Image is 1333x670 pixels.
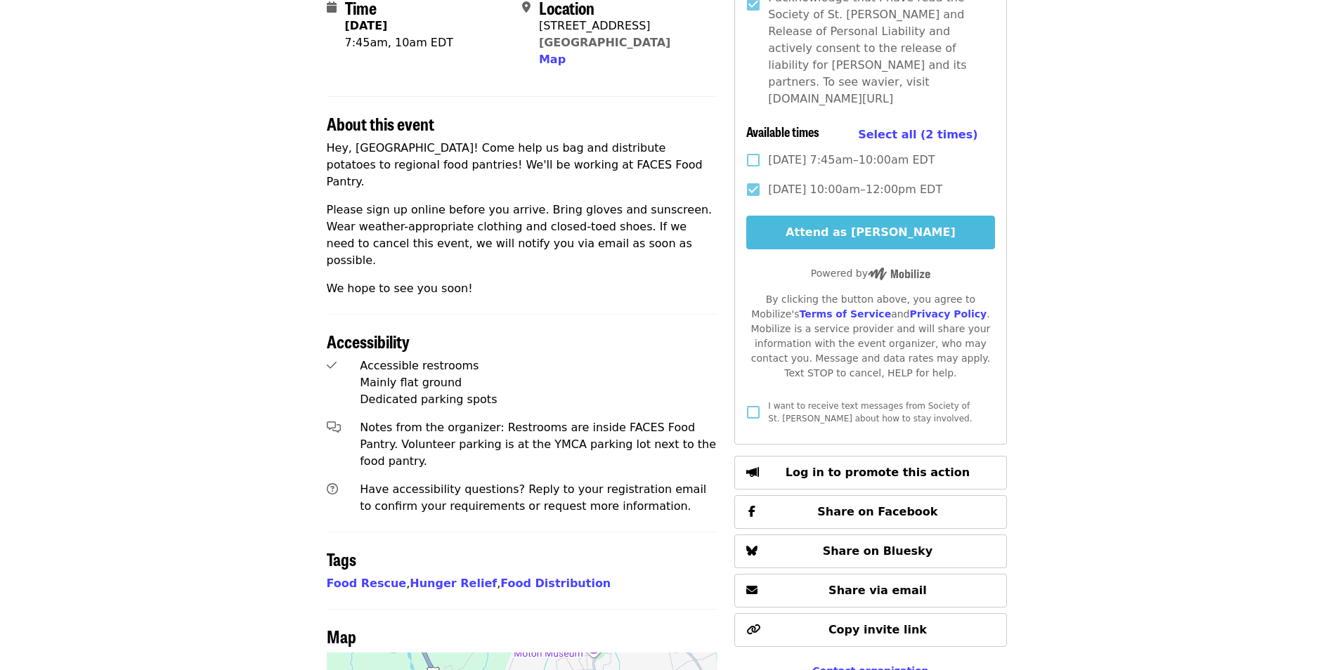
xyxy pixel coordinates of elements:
i: check icon [327,359,337,372]
span: Select all (2 times) [858,128,977,141]
span: Tags [327,546,356,571]
i: calendar icon [327,1,337,14]
p: Please sign up online before you arrive. Bring gloves and sunscreen. Wear weather-appropriate clo... [327,202,718,269]
span: Share via email [828,584,927,597]
span: Available times [746,122,819,140]
span: [DATE] 7:45am–10:00am EDT [768,152,935,169]
a: Privacy Policy [909,308,987,320]
span: I want to receive text messages from Society of St. [PERSON_NAME] about how to stay involved. [768,401,972,423]
p: Hey, [GEOGRAPHIC_DATA]! Come help us bag and distribute potatoes to regional food pantries! We'll... [327,140,718,190]
span: About this event [327,111,434,136]
button: Select all (2 times) [858,124,977,145]
span: Accessibility [327,329,410,353]
button: Share on Facebook [734,495,1006,529]
div: Dedicated parking spots [360,391,717,408]
span: Powered by [811,268,930,279]
span: , [327,577,410,590]
i: map-marker-alt icon [522,1,531,14]
span: Map [327,624,356,648]
a: Hunger Relief [410,577,497,590]
button: Map [539,51,566,68]
strong: [DATE] [345,19,388,32]
div: [STREET_ADDRESS] [539,18,670,34]
p: We hope to see you soon! [327,280,718,297]
img: Powered by Mobilize [868,268,930,280]
button: Share via email [734,574,1006,607]
span: Copy invite link [828,623,927,636]
div: Mainly flat ground [360,374,717,391]
span: [DATE] 10:00am–12:00pm EDT [768,181,942,198]
button: Attend as [PERSON_NAME] [746,216,994,249]
div: Accessible restrooms [360,357,717,374]
span: Have accessibility questions? Reply to your registration email to confirm your requirements or re... [360,482,706,513]
span: , [410,577,500,590]
span: Map [539,53,566,66]
a: Food Distribution [500,577,611,590]
div: By clicking the button above, you agree to Mobilize's and . Mobilize is a service provider and wi... [746,292,994,381]
span: Share on Facebook [817,505,937,518]
div: 7:45am, 10am EDT [345,34,454,51]
button: Log in to promote this action [734,456,1006,490]
button: Copy invite link [734,613,1006,647]
button: Share on Bluesky [734,534,1006,568]
span: Log in to promote this action [786,466,970,479]
span: Notes from the organizer: Restrooms are inside FACES Food Pantry. Volunteer parking is at the YMC... [360,421,716,468]
a: Food Rescue [327,577,407,590]
span: Share on Bluesky [823,544,933,558]
a: Terms of Service [799,308,891,320]
i: question-circle icon [327,482,338,496]
i: comments-alt icon [327,421,341,434]
a: [GEOGRAPHIC_DATA] [539,36,670,49]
